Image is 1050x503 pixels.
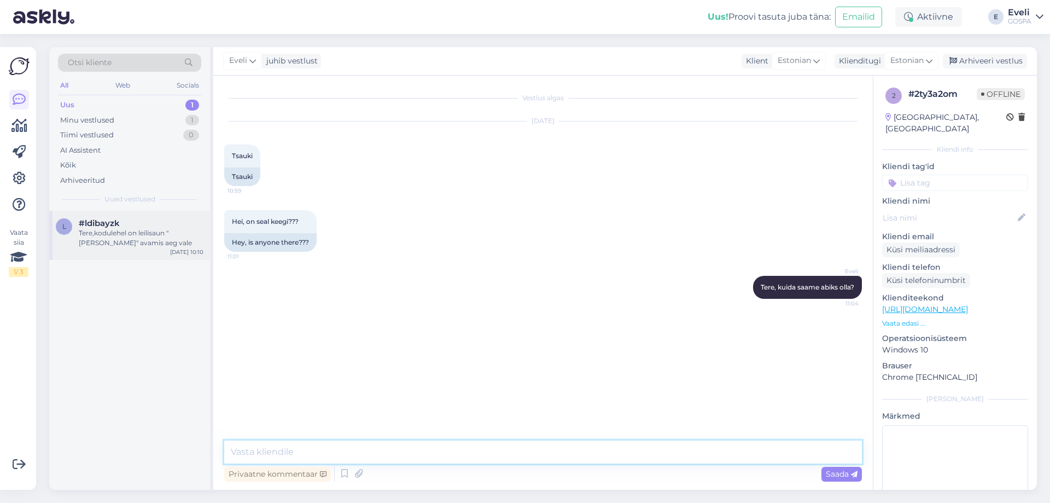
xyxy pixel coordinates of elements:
div: Privaatne kommentaar [224,467,331,482]
span: Hei, on seal keegi??? [232,217,299,226]
div: Minu vestlused [60,115,114,126]
div: [DATE] [224,116,862,126]
span: 10:59 [227,187,269,195]
div: 0 [183,130,199,141]
p: Operatsioonisüsteem [882,333,1028,344]
div: 1 [185,115,199,126]
span: Eveli [229,55,247,67]
div: Arhiveeri vestlus [943,54,1027,68]
span: Tsauki [232,152,253,160]
div: [DATE] 10:10 [170,248,203,256]
div: Vestlus algas [224,93,862,103]
div: AI Assistent [60,145,101,156]
div: Uus [60,100,74,111]
p: Windows 10 [882,344,1028,356]
p: Märkmed [882,411,1028,422]
div: Kliendi info [882,144,1028,154]
p: Kliendi tag'id [882,161,1028,172]
span: Estonian [778,55,811,67]
div: 1 / 3 [9,267,28,277]
div: Tiimi vestlused [60,130,114,141]
p: Kliendi telefon [882,262,1028,273]
div: Hey, is anyone there??? [224,233,317,252]
div: Kõik [60,160,76,171]
p: Kliendi nimi [882,195,1028,207]
div: Arhiveeritud [60,175,105,186]
div: Socials [174,78,201,92]
input: Lisa tag [882,175,1028,191]
div: Klienditugi [835,55,881,67]
span: 11:04 [818,299,859,308]
span: Otsi kliente [68,57,112,68]
p: Chrome [TECHNICAL_ID] [882,372,1028,383]
div: Tsauki [224,167,260,186]
p: Kliendi email [882,231,1028,242]
p: Brauser [882,360,1028,372]
input: Lisa nimi [883,212,1016,224]
div: Web [113,78,132,92]
span: Estonian [890,55,924,67]
span: Eveli [818,267,859,275]
img: Askly Logo [9,56,30,77]
div: Aktiivne [895,7,962,27]
div: GOSPA [1008,17,1031,26]
span: 2 [892,91,896,100]
span: Saada [826,469,857,479]
span: Tere, kuida saame abiks olla? [761,283,854,291]
div: Küsi telefoninumbrit [882,273,970,288]
a: EveliGOSPA [1008,8,1043,26]
span: 11:01 [227,252,269,261]
div: Vaata siia [9,228,28,277]
div: Eveli [1008,8,1031,17]
div: # 2ty3a2om [908,88,977,101]
div: juhib vestlust [262,55,318,67]
div: 1 [185,100,199,111]
span: Uued vestlused [104,194,155,204]
p: Vaata edasi ... [882,319,1028,328]
b: Uus! [708,11,728,22]
button: Emailid [835,7,882,27]
span: #ldibayzk [79,218,120,228]
div: Tere,kodulehel on leilisaun "[PERSON_NAME]" avamis aeg vale [79,228,203,248]
a: [URL][DOMAIN_NAME] [882,304,968,314]
div: [GEOGRAPHIC_DATA], [GEOGRAPHIC_DATA] [885,112,1006,135]
div: E [988,9,1004,25]
div: Klient [742,55,768,67]
span: Offline [977,88,1025,100]
div: [PERSON_NAME] [882,394,1028,404]
div: Proovi tasuta juba täna: [708,10,831,24]
p: Klienditeekond [882,292,1028,304]
div: Küsi meiliaadressi [882,242,960,257]
div: All [58,78,71,92]
span: l [62,222,66,230]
